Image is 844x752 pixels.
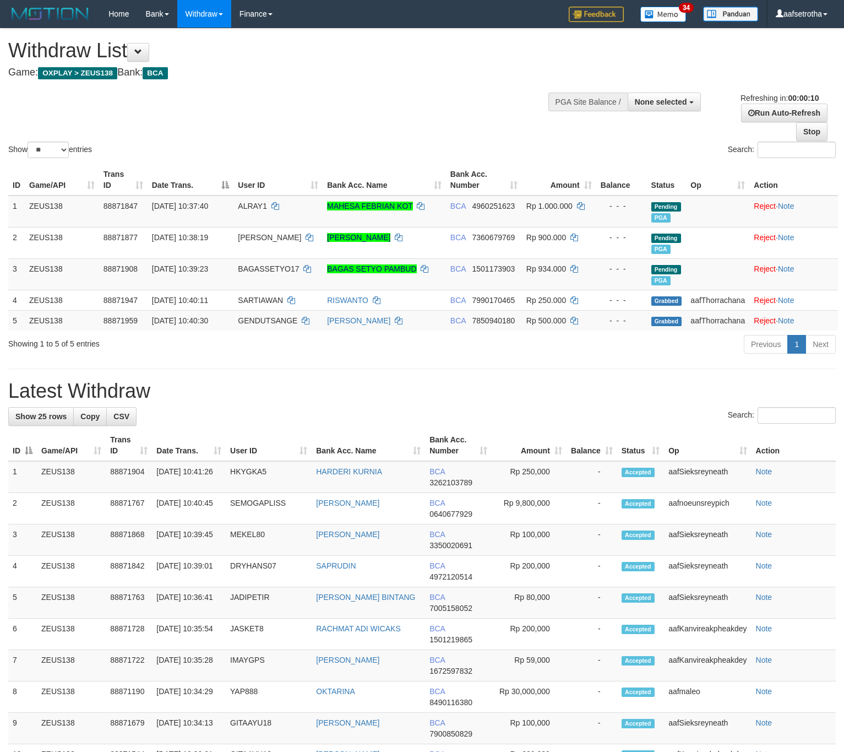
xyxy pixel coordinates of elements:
span: [DATE] 10:37:40 [152,202,208,210]
span: Copy 1501219865 to clipboard [429,635,472,644]
td: ZEUS138 [37,619,106,650]
td: · [749,290,838,310]
span: Accepted [622,688,655,697]
a: Reject [754,264,776,273]
span: 88871877 [104,233,138,242]
span: Rp 900.000 [526,233,566,242]
td: ZEUS138 [37,681,106,713]
span: Copy 7900850829 to clipboard [429,729,472,738]
span: Copy 7850940180 to clipboard [472,316,515,325]
span: BCA [450,296,466,305]
th: Balance: activate to sort column ascending [567,430,617,461]
span: Grabbed [651,296,682,306]
a: Note [778,316,794,325]
td: SEMOGAPLISS [226,493,312,524]
h1: Latest Withdraw [8,380,836,402]
a: Note [778,233,794,242]
a: [PERSON_NAME] BINTANG [316,593,415,602]
td: aafSieksreyneath [664,713,751,744]
td: ZEUS138 [25,227,99,258]
a: SAPRUDIN [316,561,356,570]
strong: 00:00:10 [788,94,819,102]
th: Date Trans.: activate to sort column descending [148,164,234,196]
a: Reject [754,202,776,210]
span: 88871959 [104,316,138,325]
td: - [567,619,617,650]
span: Copy 3350020691 to clipboard [429,541,472,550]
td: Rp 30,000,000 [492,681,566,713]
a: CSV [106,407,137,426]
td: 88871763 [106,587,152,619]
span: Marked by aafnoeunsreypich [651,245,671,254]
img: Feedback.jpg [569,7,624,22]
th: Trans ID: activate to sort column ascending [99,164,148,196]
input: Search: [758,407,836,424]
span: 34 [679,3,694,13]
td: aafThorrachana [686,310,749,331]
img: MOTION_logo.png [8,6,92,22]
div: PGA Site Balance / [548,93,628,111]
div: - - - [601,295,642,306]
th: Status: activate to sort column ascending [617,430,664,461]
a: OKTARINA [316,687,355,696]
td: 6 [8,619,37,650]
td: Rp 9,800,000 [492,493,566,524]
a: Stop [796,122,827,141]
th: User ID: activate to sort column ascending [226,430,312,461]
span: Rp 934.000 [526,264,566,273]
span: Grabbed [651,317,682,326]
label: Show entries [8,142,92,158]
td: 3 [8,258,25,290]
span: Accepted [622,656,655,666]
td: ZEUS138 [25,196,99,228]
th: Game/API: activate to sort column ascending [25,164,99,196]
td: ZEUS138 [37,461,106,493]
span: Pending [651,234,681,243]
th: User ID: activate to sort column ascending [233,164,323,196]
td: ZEUS138 [25,310,99,331]
span: BCA [429,561,445,570]
th: Status [647,164,687,196]
td: 4 [8,556,37,587]
div: - - - [601,315,642,326]
td: GITAAYU18 [226,713,312,744]
a: [PERSON_NAME] [316,656,379,664]
td: 1 [8,461,37,493]
a: [PERSON_NAME] [327,316,390,325]
a: Note [778,264,794,273]
a: Note [756,593,772,602]
td: 9 [8,713,37,744]
span: BCA [450,233,466,242]
span: Show 25 rows [15,412,67,421]
a: Note [756,499,772,507]
td: 88871767 [106,493,152,524]
th: Game/API: activate to sort column ascending [37,430,106,461]
th: Op: activate to sort column ascending [664,430,751,461]
td: JASKET8 [226,619,312,650]
td: [DATE] 10:39:45 [152,524,226,556]
h4: Game: Bank: [8,67,552,78]
td: ZEUS138 [37,493,106,524]
td: 88871904 [106,461,152,493]
span: [DATE] 10:38:19 [152,233,208,242]
span: CSV [113,412,129,421]
span: BAGASSETYO17 [238,264,299,273]
td: Rp 100,000 [492,524,566,556]
a: [PERSON_NAME] [327,233,390,242]
select: Showentries [28,142,69,158]
span: 88871847 [104,202,138,210]
span: None selected [635,98,687,106]
td: [DATE] 10:34:13 [152,713,226,744]
th: ID [8,164,25,196]
span: Copy 1501173903 to clipboard [472,264,515,273]
th: Bank Acc. Number: activate to sort column ascending [425,430,492,461]
span: Rp 250.000 [526,296,566,305]
span: Accepted [622,531,655,540]
span: Copy 0640677929 to clipboard [429,510,472,518]
span: 88871908 [104,264,138,273]
td: Rp 200,000 [492,619,566,650]
td: - [567,713,617,744]
td: 5 [8,587,37,619]
td: IMAYGPS [226,650,312,681]
span: [DATE] 10:40:30 [152,316,208,325]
